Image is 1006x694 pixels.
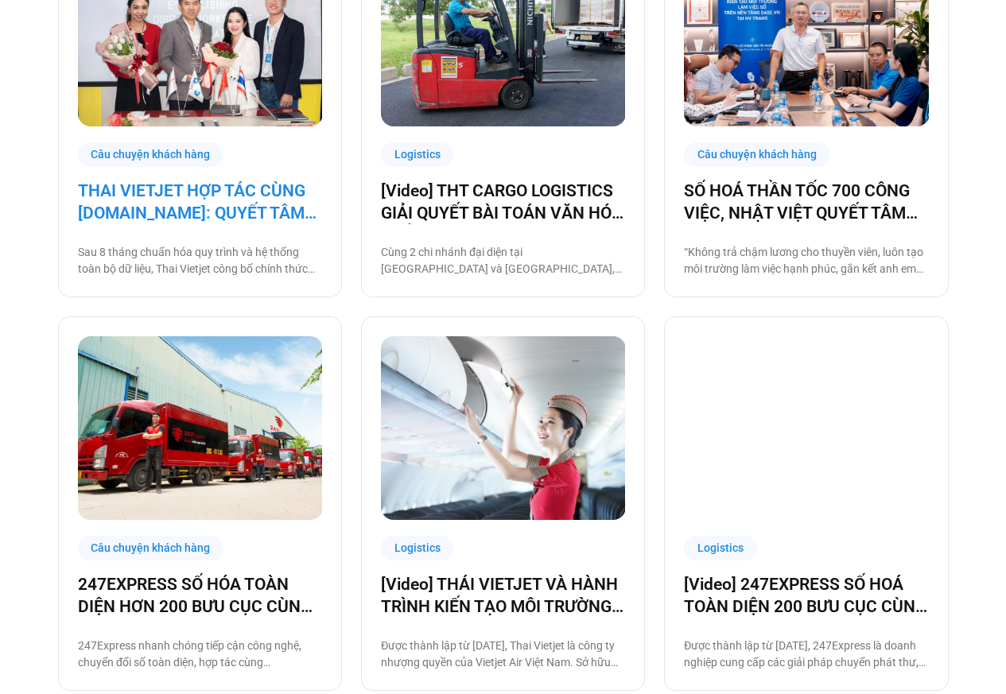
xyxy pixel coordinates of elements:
img: 247 express chuyển đổi số cùng base [78,336,323,520]
a: 247EXPRESS SỐ HÓA TOÀN DIỆN HƠN 200 BƯU CỤC CÙNG [DOMAIN_NAME] [78,573,322,618]
div: Câu chuyện khách hàng [78,536,224,560]
a: Thai VietJet chuyển đổi số cùng Basevn [381,336,625,520]
a: THAI VIETJET HỢP TÁC CÙNG [DOMAIN_NAME]: QUYẾT TÂM “CẤT CÁNH” CHUYỂN ĐỔI SỐ [78,180,322,224]
a: [Video] THT CARGO LOGISTICS GIẢI QUYẾT BÀI TOÁN VĂN HÓA NHẰM TĂNG TRƯỞNG BỀN VỮNG CÙNG BASE [381,180,625,224]
p: “Không trả chậm lương cho thuyền viên, luôn tạo môi trường làm việc hạnh phúc, gắn kết anh em tàu... [684,244,928,277]
div: Logistics [381,142,454,167]
div: Câu chuyện khách hàng [684,142,830,167]
a: 247 express chuyển đổi số cùng base [78,336,322,520]
a: SỐ HOÁ THẦN TỐC 700 CÔNG VIỆC, NHẬT VIỆT QUYẾT TÂM “GẮN KẾT TÀU – BỜ” [684,180,928,224]
p: Được thành lập từ [DATE], 247Express là doanh nghiệp cung cấp các giải pháp chuyển phát thư, hàng... [684,638,928,671]
p: Cùng 2 chi nhánh đại diện tại [GEOGRAPHIC_DATA] và [GEOGRAPHIC_DATA], THT Cargo Logistics là một ... [381,244,625,277]
div: Logistics [381,536,454,560]
p: Được thành lập từ [DATE], Thai Vietjet là công ty nhượng quyền của Vietjet Air Việt Nam. Sở hữu 1... [381,638,625,671]
a: [Video] THÁI VIETJET VÀ HÀNH TRÌNH KIẾN TẠO MÔI TRƯỜNG LÀM VIỆC SỐ CÙNG [DOMAIN_NAME] [381,573,625,618]
div: Câu chuyện khách hàng [78,142,224,167]
img: Thai VietJet chuyển đổi số cùng Basevn [381,336,626,520]
p: Sau 8 tháng chuẩn hóa quy trình và hệ thống toàn bộ dữ liệu, Thai Vietjet công bố chính thức vận ... [78,244,322,277]
a: [Video] 247EXPRESS SỐ HOÁ TOÀN DIỆN 200 BƯU CỤC CÙNG [DOMAIN_NAME] [684,573,928,618]
p: 247Express nhanh chóng tiếp cận công nghệ, chuyển đổi số toàn diện, hợp tác cùng [DOMAIN_NAME] để... [78,638,322,671]
div: Logistics [684,536,757,560]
